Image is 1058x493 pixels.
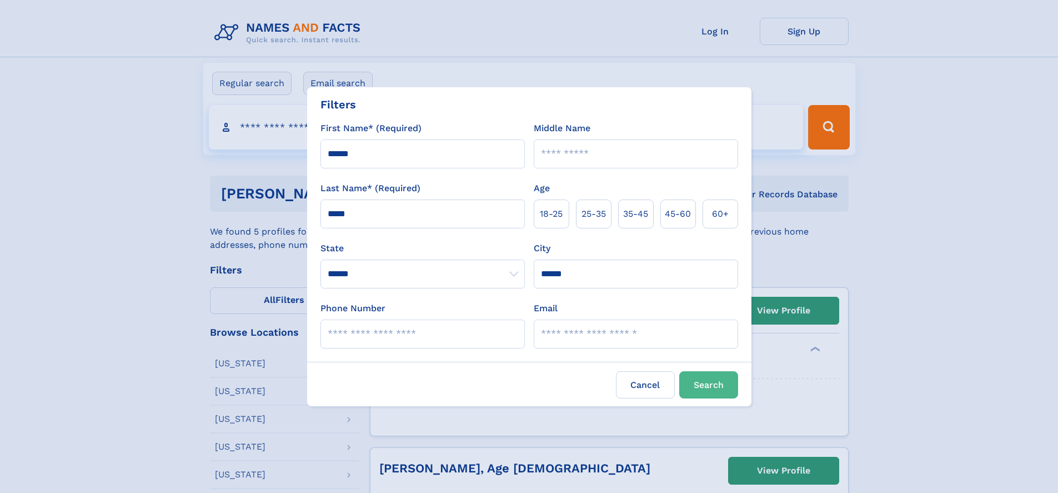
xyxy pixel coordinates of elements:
label: Phone Number [320,302,385,315]
label: Last Name* (Required) [320,182,420,195]
div: Filters [320,96,356,113]
label: Cancel [616,371,675,399]
span: 18‑25 [540,207,563,221]
label: First Name* (Required) [320,122,422,135]
span: 25‑35 [581,207,606,221]
label: Middle Name [534,122,590,135]
span: 60+ [712,207,729,221]
label: State [320,242,525,255]
label: City [534,242,550,255]
label: Email [534,302,558,315]
span: 35‑45 [623,207,648,221]
span: 45‑60 [665,207,691,221]
label: Age [534,182,550,195]
button: Search [679,371,738,399]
